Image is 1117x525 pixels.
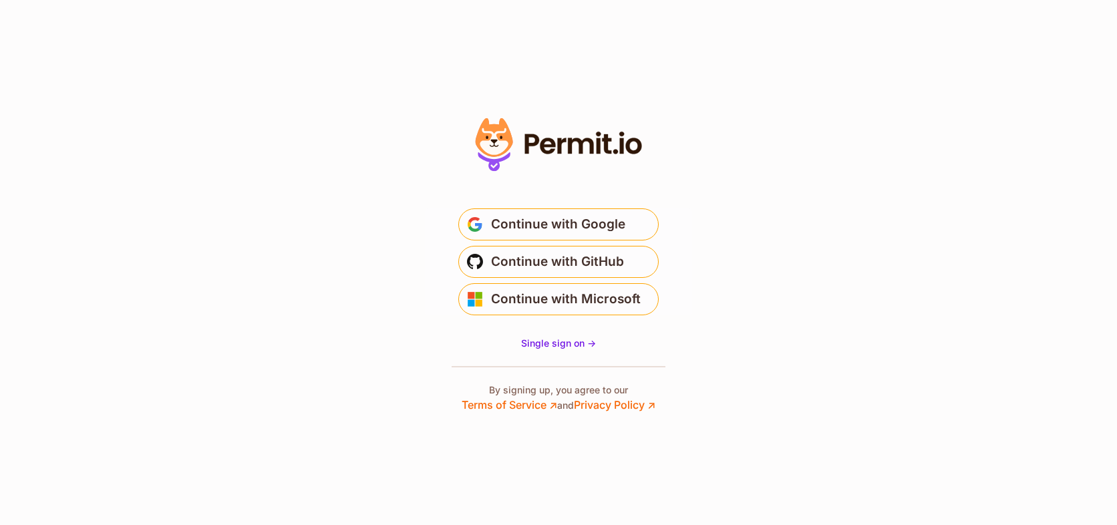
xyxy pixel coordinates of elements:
button: Continue with Microsoft [458,283,659,315]
button: Continue with Google [458,208,659,240]
a: Single sign on -> [521,337,596,350]
a: Terms of Service ↗ [462,398,557,411]
button: Continue with GitHub [458,246,659,278]
span: Continue with Google [491,214,625,235]
span: Continue with Microsoft [491,289,641,310]
span: Continue with GitHub [491,251,624,273]
a: Privacy Policy ↗ [574,398,655,411]
p: By signing up, you agree to our and [462,383,655,413]
span: Single sign on -> [521,337,596,349]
